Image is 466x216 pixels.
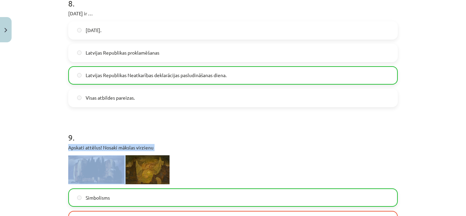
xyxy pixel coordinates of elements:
input: Latvijas Republikas Neatkarības deklarācijas pasludināšanas diena. [77,73,82,77]
p: Apskati attēlus! Nosaki mākslas virzienu [68,144,398,151]
span: Visas atbildes pareizas. [86,94,135,101]
img: icon-close-lesson-0947bae3869378f0d4975bcd49f059093ad1ed9edebbc8119c70593378902aed.svg [4,28,7,32]
span: Latvijas Republikas proklamēšanas [86,49,159,56]
p: [DATE] ir … [68,10,398,17]
input: [DATE]. [77,28,82,32]
span: Latvijas Republikas Neatkarības deklarācijas pasludināšanas diena. [86,72,227,79]
input: Latvijas Republikas proklamēšanas [77,51,82,55]
input: Visas atbildes pareizas. [77,96,82,100]
h1: 9 . [68,121,398,142]
span: Simbolisms [86,194,110,201]
span: [DATE]. [86,27,101,34]
input: Simbolisms [77,196,82,200]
